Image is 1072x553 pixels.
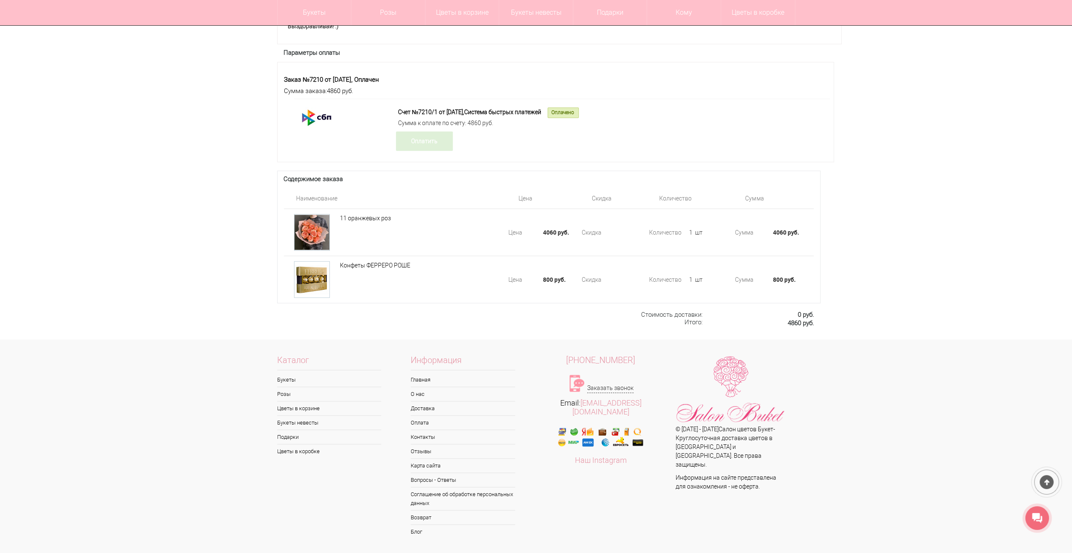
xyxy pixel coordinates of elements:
[327,87,353,95] span: 4860 руб.
[411,387,515,401] a: О нас
[733,275,771,285] div: Сумма
[647,227,687,238] div: Количество
[411,473,515,487] a: Вопросы - Ответы
[773,228,799,236] strong: 4060 руб.
[340,215,391,222] a: 11 оранжевых роз
[468,120,493,126] span: 4860 руб.
[398,120,466,126] span: Сумма к оплате по счету:
[411,444,515,458] a: Отзывы
[733,227,771,238] div: Сумма
[277,416,382,430] a: Букеты невесты
[676,356,785,425] img: Цветы Нижний Новгород
[689,229,703,236] span: 1 шт
[277,401,382,415] a: Цветы в корзине
[587,384,634,393] a: Заказать звонок
[411,510,515,524] a: Возврат
[548,107,579,118] span: Оплачено
[283,49,827,56] h3: Параметры оплаты
[715,319,814,328] li: 4860 руб.
[676,474,776,490] span: Информация на сайте представлена для ознакомления - не оферта.
[575,456,627,465] a: Наш Instagram
[773,275,796,283] strong: 800 руб.
[277,356,382,370] span: Каталог
[572,398,642,416] a: [EMAIL_ADDRESS][DOMAIN_NAME]
[283,175,827,183] h3: Содержимое заказа
[277,444,382,458] a: Цветы в коробке
[543,228,569,236] strong: 4060 руб.
[277,373,382,387] a: Букеты
[536,356,666,365] a: [PHONE_NUMBER]
[288,21,844,29] div: Выздоравливай! :)
[398,107,755,118] div: Счет №7210/1 от [DATE],
[411,401,515,415] a: Доставка
[277,387,382,401] a: Розы
[284,87,805,96] div: Сумма заказа:
[411,356,515,370] span: Информация
[411,430,515,444] a: Контакты
[506,227,541,238] div: Цена
[464,109,541,115] span: Система быстрых платежей
[580,275,612,285] div: Скидка
[411,459,515,473] a: Карта сайта
[718,426,773,433] a: Салон цветов Букет
[647,275,687,285] div: Количество
[743,193,766,203] div: Сумма
[284,76,805,85] div: Заказ №7210 от [DATE], Оплачен
[411,416,515,430] a: Оплата
[506,275,541,285] div: Цена
[516,193,535,203] div: Цена
[580,227,612,238] div: Скидка
[543,275,566,283] strong: 800 руб.
[277,430,382,444] a: Подарки
[657,193,693,203] div: Количество
[676,426,775,468] span: © [DATE] - [DATE] - Круглосуточная доставка цветов в [GEOGRAPHIC_DATA] и [GEOGRAPHIC_DATA]. Все п...
[340,262,410,269] a: Конфеты ФЕРРЕРО РОШЕ
[566,355,635,365] span: [PHONE_NUMBER]
[396,131,453,151] a: Оплатить
[715,311,814,319] li: 0 руб.
[411,373,515,387] a: Главная
[689,276,703,283] span: 1 шт
[294,193,340,203] div: Наименование
[536,398,666,416] div: Email:
[505,318,703,326] li: Итого:
[505,311,703,318] li: Стоимость доставки:
[590,193,614,203] div: Скидка
[411,525,515,539] a: Блог
[411,487,515,510] a: Соглашение об обработке персональных данных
